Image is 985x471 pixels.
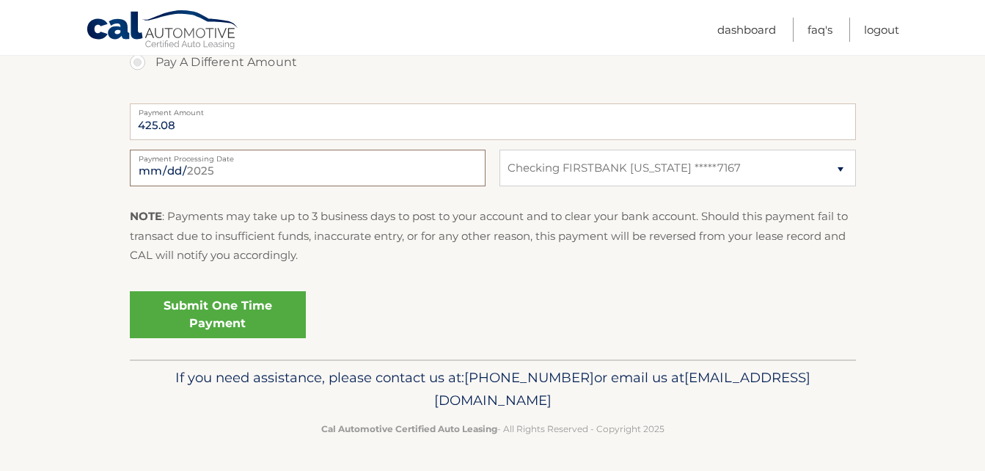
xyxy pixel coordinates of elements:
label: Payment Amount [130,103,856,115]
p: - All Rights Reserved - Copyright 2025 [139,421,846,437]
label: Payment Processing Date [130,150,486,161]
strong: Cal Automotive Certified Auto Leasing [321,423,497,434]
p: If you need assistance, please contact us at: or email us at [139,366,846,413]
a: FAQ's [808,18,832,42]
p: : Payments may take up to 3 business days to post to your account and to clear your bank account.... [130,207,856,265]
input: Payment Date [130,150,486,186]
a: Cal Automotive [86,10,240,52]
a: Logout [864,18,899,42]
span: [PHONE_NUMBER] [464,369,594,386]
strong: NOTE [130,209,162,223]
label: Pay A Different Amount [130,48,856,77]
a: Submit One Time Payment [130,291,306,338]
a: Dashboard [717,18,776,42]
input: Payment Amount [130,103,856,140]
